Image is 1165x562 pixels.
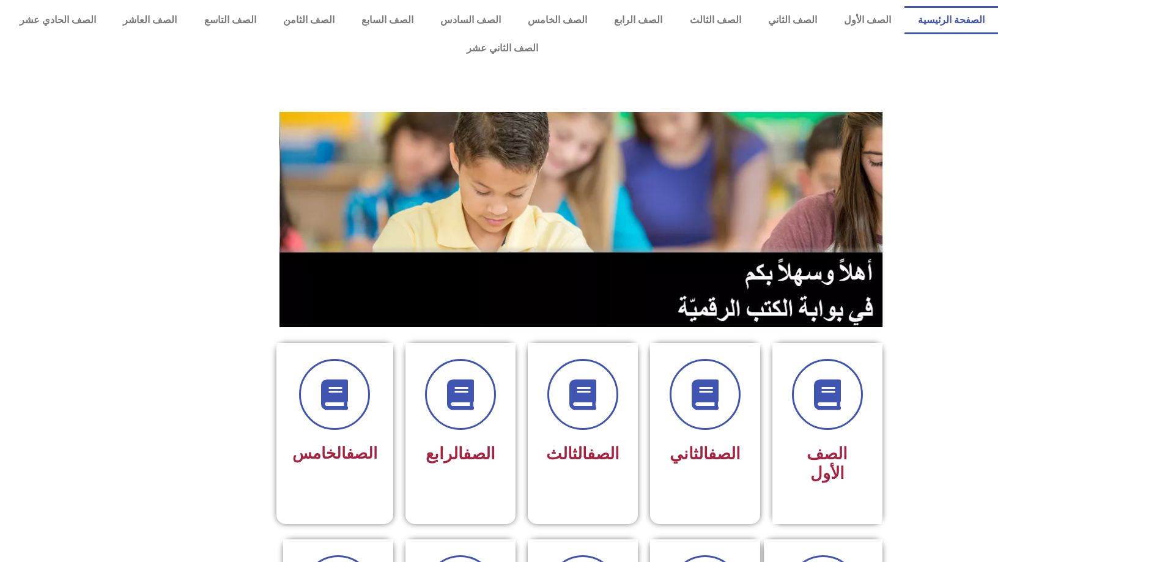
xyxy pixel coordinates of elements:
a: الصف التاسع [190,6,269,34]
a: الصف الرابع [601,6,676,34]
a: الصف [463,444,495,464]
span: الثاني [670,444,741,464]
a: الصف الثاني [755,6,830,34]
span: الرابع [426,444,495,464]
a: الصف السادس [427,6,514,34]
a: الصفحة الرئيسية [904,6,998,34]
span: الخامس [292,444,377,462]
a: الصف [708,444,741,464]
a: الصف السابع [348,6,427,34]
span: الثالث [546,444,619,464]
a: الصف الثامن [270,6,348,34]
a: الصف الثالث [676,6,754,34]
a: الصف [346,444,377,462]
a: الصف الثاني عشر [6,34,998,62]
a: الصف العاشر [109,6,190,34]
span: الصف الأول [807,444,848,483]
a: الصف الحادي عشر [6,6,109,34]
a: الصف الأول [830,6,904,34]
a: الصف الخامس [514,6,601,34]
a: الصف [587,444,619,464]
